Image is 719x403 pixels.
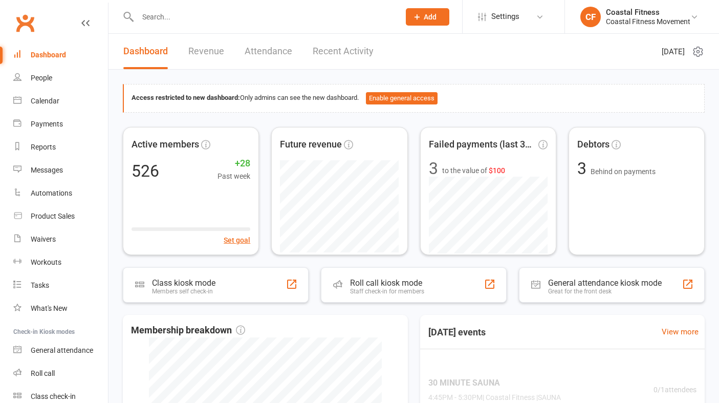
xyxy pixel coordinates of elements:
div: Roll call [31,369,55,377]
a: What's New [13,297,108,320]
div: Payments [31,120,63,128]
span: 0 / 1 attendees [653,384,696,395]
div: What's New [31,304,68,312]
a: Dashboard [13,44,108,67]
a: Attendance [245,34,292,69]
span: 3 [577,159,591,178]
span: Behind on payments [591,167,656,176]
span: 4:45PM - 5:30PM | Coastal Fitness | SAUNA [428,392,561,403]
span: 30 MINUTE SAUNA [428,377,561,390]
a: Roll call [13,362,108,385]
span: +28 [217,156,250,171]
a: People [13,67,108,90]
div: 3 [429,160,438,177]
input: Search... [135,10,393,24]
div: Members self check-in [152,288,215,295]
div: People [31,74,52,82]
div: General attendance kiosk mode [548,278,662,288]
span: [DATE] [662,46,685,58]
div: Great for the front desk [548,288,662,295]
div: Automations [31,189,72,197]
h3: [DATE] events [420,323,494,342]
span: Active members [132,137,199,152]
div: Product Sales [31,212,75,220]
span: Future revenue [280,137,342,152]
div: Reports [31,143,56,151]
a: Payments [13,113,108,136]
div: Calendar [31,97,59,105]
div: 526 [132,163,159,179]
div: General attendance [31,346,93,354]
a: Tasks [13,274,108,297]
div: Workouts [31,258,61,266]
div: Coastal Fitness [606,8,690,17]
div: Roll call kiosk mode [350,278,424,288]
div: Messages [31,166,63,174]
button: Enable general access [366,92,438,104]
a: Automations [13,182,108,205]
a: General attendance kiosk mode [13,339,108,362]
a: Waivers [13,228,108,251]
div: Staff check-in for members [350,288,424,295]
div: Waivers [31,235,56,243]
button: Add [406,8,449,26]
a: Calendar [13,90,108,113]
a: Reports [13,136,108,159]
span: Debtors [577,137,609,152]
div: CF [580,7,601,27]
a: Messages [13,159,108,182]
a: Recent Activity [313,34,374,69]
div: Dashboard [31,51,66,59]
a: View more [662,326,699,338]
div: Only admins can see the new dashboard. [132,92,696,104]
div: Coastal Fitness Movement [606,17,690,26]
a: Revenue [188,34,224,69]
div: Class check-in [31,392,76,400]
a: Workouts [13,251,108,274]
a: Product Sales [13,205,108,228]
span: Add [424,13,437,21]
strong: Access restricted to new dashboard: [132,94,240,101]
button: Set goal [224,235,250,246]
span: Failed payments (last 30d) [429,137,536,152]
span: to the value of [442,165,505,176]
span: Settings [491,5,519,28]
span: Past week [217,171,250,182]
span: $100 [489,166,505,175]
span: Membership breakdown [131,323,245,338]
div: Tasks [31,281,49,289]
a: Dashboard [123,34,168,69]
a: Clubworx [12,10,38,36]
div: Class kiosk mode [152,278,215,288]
